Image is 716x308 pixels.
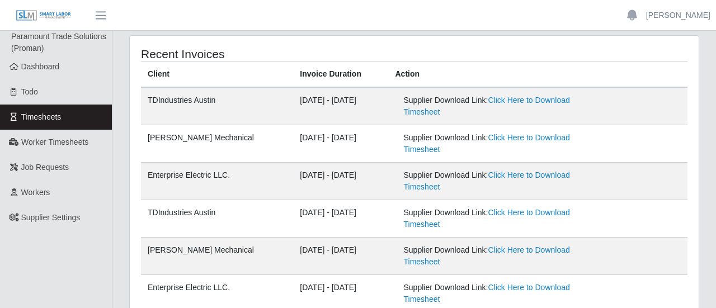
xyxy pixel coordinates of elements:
td: [DATE] - [DATE] [293,163,388,200]
td: TDIndustries Austin [141,87,293,125]
th: Client [141,61,293,88]
img: SLM Logo [16,10,72,22]
td: [DATE] - [DATE] [293,238,388,275]
th: Invoice Duration [293,61,388,88]
span: Todo [21,87,38,96]
td: [PERSON_NAME] Mechanical [141,238,293,275]
td: Enterprise Electric LLC. [141,163,293,200]
th: Action [389,61,688,88]
td: [PERSON_NAME] Mechanical [141,125,293,163]
span: Dashboard [21,62,60,71]
h4: Recent Invoices [141,47,359,61]
td: [DATE] - [DATE] [293,125,388,163]
span: Paramount Trade Solutions (Proman) [11,32,106,53]
span: Job Requests [21,163,69,172]
div: Supplier Download Link: [404,282,577,305]
td: [DATE] - [DATE] [293,87,388,125]
div: Supplier Download Link: [404,169,577,193]
div: Supplier Download Link: [404,207,577,230]
div: Supplier Download Link: [404,132,577,155]
span: Workers [21,188,50,197]
span: Supplier Settings [21,213,81,222]
span: Worker Timesheets [21,138,88,146]
a: [PERSON_NAME] [646,10,710,21]
td: [DATE] - [DATE] [293,200,388,238]
span: Timesheets [21,112,62,121]
td: TDIndustries Austin [141,200,293,238]
div: Supplier Download Link: [404,94,577,118]
div: Supplier Download Link: [404,244,577,268]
